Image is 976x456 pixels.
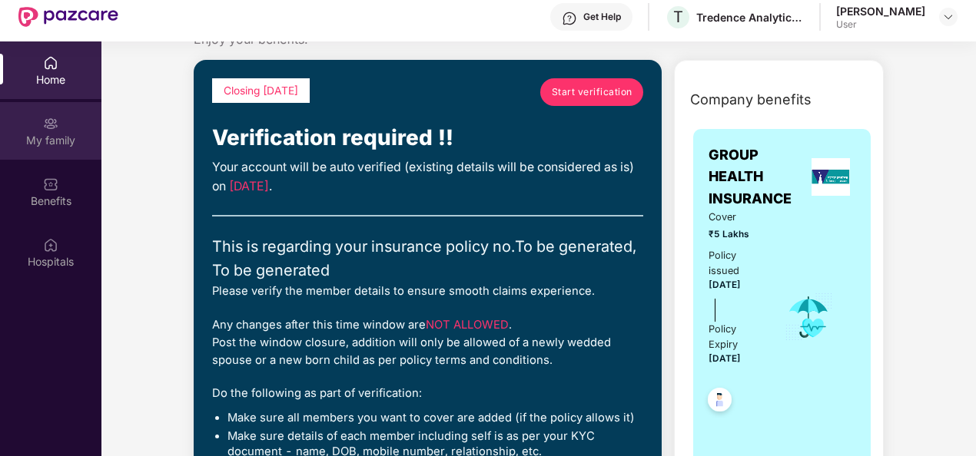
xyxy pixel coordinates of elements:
[836,4,925,18] div: [PERSON_NAME]
[836,18,925,31] div: User
[562,11,577,26] img: svg+xml;base64,PHN2ZyBpZD0iSGVscC0zMngzMiIgeG1sbnM9Imh0dHA6Ly93d3cudzMub3JnLzIwMDAvc3ZnIiB3aWR0aD...
[43,237,58,253] img: svg+xml;base64,PHN2ZyBpZD0iSG9zcGl0YWxzIiB4bWxucz0iaHR0cDovL3d3dy53My5vcmcvMjAwMC9zdmciIHdpZHRoPS...
[784,292,834,342] img: icon
[701,383,739,421] img: svg+xml;base64,PHN2ZyB4bWxucz0iaHR0cDovL3d3dy53My5vcmcvMjAwMC9zdmciIHdpZHRoPSI0OC45NDMiIGhlaWdodD...
[212,316,643,370] div: Any changes after this time window are . Post the window closure, addition will only be allowed o...
[709,248,763,279] div: Policy issued
[709,322,763,352] div: Policy Expiry
[212,158,643,197] div: Your account will be auto verified (existing details will be considered as is) on .
[942,11,954,23] img: svg+xml;base64,PHN2ZyBpZD0iRHJvcGRvd24tMzJ4MzIiIHhtbG5zPSJodHRwOi8vd3d3LnczLm9yZy8yMDAwL3N2ZyIgd2...
[43,177,58,192] img: svg+xml;base64,PHN2ZyBpZD0iQmVuZWZpdHMiIHhtbG5zPSJodHRwOi8vd3d3LnczLm9yZy8yMDAwL3N2ZyIgd2lkdGg9Ij...
[212,283,643,300] div: Please verify the member details to ensure smooth claims experience.
[709,210,763,225] span: Cover
[690,89,812,111] span: Company benefits
[812,158,850,196] img: insurerLogo
[43,116,58,131] img: svg+xml;base64,PHN2ZyB3aWR0aD0iMjAiIGhlaWdodD0iMjAiIHZpZXdCb3g9IjAgMCAyMCAyMCIgZmlsbD0ibm9uZSIgeG...
[426,318,509,332] span: NOT ALLOWED
[583,11,621,23] div: Get Help
[212,235,643,283] div: This is regarding your insurance policy no. To be generated, To be generated
[540,78,643,106] a: Start verification
[552,84,632,99] span: Start verification
[673,8,683,26] span: T
[709,353,741,364] span: [DATE]
[709,144,805,210] span: GROUP HEALTH INSURANCE
[212,121,643,155] div: Verification required !!
[224,84,298,97] span: Closing [DATE]
[227,411,643,426] li: Make sure all members you want to cover are added (if the policy allows it)
[229,179,269,193] span: [DATE]
[212,385,643,402] div: Do the following as part of verification:
[709,279,741,290] span: [DATE]
[18,7,118,27] img: New Pazcare Logo
[696,10,804,25] div: Tredence Analytics Solutions Private Limited
[43,55,58,71] img: svg+xml;base64,PHN2ZyBpZD0iSG9tZSIgeG1sbnM9Imh0dHA6Ly93d3cudzMub3JnLzIwMDAvc3ZnIiB3aWR0aD0iMjAiIG...
[709,227,763,242] span: ₹5 Lakhs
